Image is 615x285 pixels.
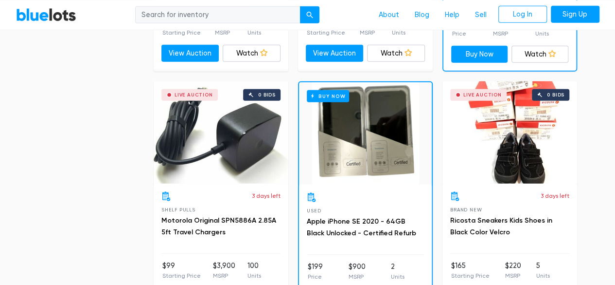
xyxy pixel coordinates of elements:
p: MSRP [215,28,233,37]
a: View Auction [161,45,219,62]
p: Starting Price [451,271,490,280]
a: Buy Now [299,82,432,185]
a: Buy Now [451,46,508,63]
a: Help [437,5,467,24]
p: Starting Price [307,28,345,37]
p: Units [392,28,405,37]
p: 3 days left [252,191,281,200]
p: Starting Price [162,28,201,37]
li: $99 [162,261,201,280]
a: Watch [367,45,425,62]
p: MSRP [493,29,509,38]
a: Sell [467,5,494,24]
li: $199 [308,262,323,281]
a: Watch [511,46,568,63]
li: $165 [451,261,490,280]
li: 100 [247,261,261,280]
p: MSRP [360,28,377,37]
p: MSRP [505,271,521,280]
a: Ricosta Sneakers Kids Shoes in Black Color Velcro [450,216,552,236]
div: Live Auction [463,93,502,97]
p: Price [308,272,323,281]
li: $900 [348,262,365,281]
a: Apple iPhone SE 2020 - 64GB Black Unlocked - Certified Refurb [307,217,416,237]
p: Units [391,272,404,281]
p: Units [247,28,261,37]
a: Watch [223,45,281,62]
a: Live Auction 0 bids [442,81,577,184]
p: Units [247,271,261,280]
p: 3 days left [541,191,569,200]
a: Log In [498,5,547,23]
a: Motorola Original SPN5886A 2.85A 5ft Travel Chargers [161,216,276,236]
p: Starting Price [162,271,201,280]
li: $220 [505,261,521,280]
span: Brand New [450,207,482,212]
a: About [371,5,407,24]
a: Live Auction 0 bids [154,81,288,184]
a: BlueLots [16,7,76,21]
li: 5 [536,261,550,280]
input: Search for inventory [135,6,300,23]
p: Units [535,29,549,38]
span: Used [307,208,321,213]
li: 2 [391,262,404,281]
span: Shelf Pulls [161,207,195,212]
li: $3,900 [213,261,235,280]
div: 0 bids [258,93,276,97]
p: MSRP [348,272,365,281]
div: Live Auction [175,93,213,97]
h6: Buy Now [307,90,349,102]
p: MSRP [213,271,235,280]
p: Units [536,271,550,280]
a: Blog [407,5,437,24]
a: Sign Up [551,5,599,23]
div: 0 bids [547,93,564,97]
a: View Auction [306,45,364,62]
p: Price [452,29,467,38]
